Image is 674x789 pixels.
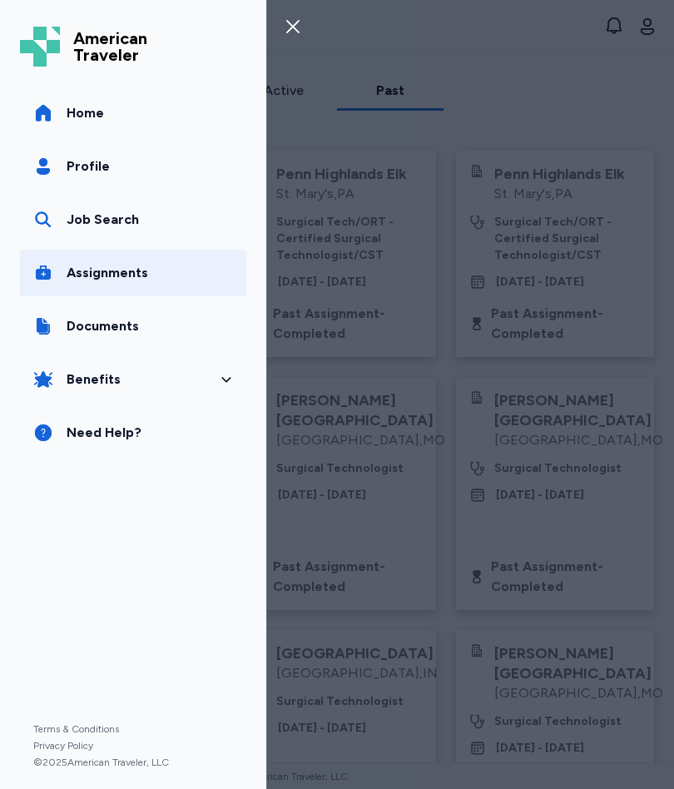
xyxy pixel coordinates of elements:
a: Job Search [20,196,246,243]
span: Assignments [67,263,148,283]
span: Documents [67,316,139,336]
span: Need Help? [67,423,141,443]
span: Benefits [67,370,121,390]
span: American Traveler [73,30,147,63]
a: Privacy Policy [33,739,233,752]
a: Profile [20,143,246,190]
div: Job Search [67,210,139,230]
a: Assignments [20,250,246,296]
span: Home [67,103,104,123]
span: © 2025 American Traveler, LLC [33,756,233,769]
span: Profile [67,156,110,176]
a: Documents [20,303,246,350]
a: Home [20,90,246,136]
a: Need Help? [20,409,246,456]
button: Benefits [20,356,246,403]
a: Terms & Conditions [33,722,233,736]
img: Logo [20,27,60,67]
